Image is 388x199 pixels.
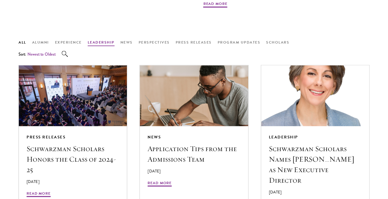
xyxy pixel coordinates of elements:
div: News [148,134,240,141]
h5: Schwarzman Scholars Honors the Class of 2024-25 [27,143,119,175]
button: Newest to Oldest [27,51,56,57]
button: All [19,39,26,46]
button: Program Updates [218,39,261,46]
button: Scholars [266,39,289,46]
button: Leadership [88,39,115,46]
span: Read More [27,190,51,198]
p: [DATE] [269,189,361,195]
p: [DATE] [27,178,119,185]
div: Press Releases [27,134,119,141]
span: Read More [203,1,227,8]
button: Perspectives [139,39,170,46]
div: Leadership [269,134,361,141]
button: News [120,39,133,46]
button: Press Releases [176,39,212,46]
p: [DATE] [148,168,240,174]
span: Read More [148,180,172,187]
h5: Schwarzman Scholars Names [PERSON_NAME] as New Executive Director [269,143,361,185]
h5: Application Tips from the Admissions Team [148,143,240,164]
button: Experience [55,39,82,46]
button: Alumni [32,39,49,46]
span: Sort: [19,51,26,57]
